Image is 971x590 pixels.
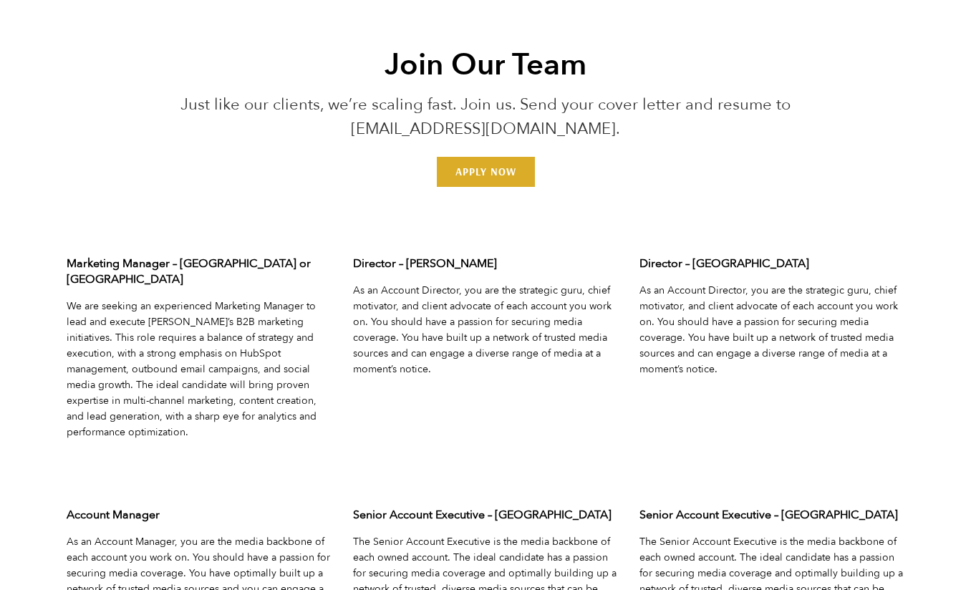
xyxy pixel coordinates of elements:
p: Just like our clients, we’re scaling fast. Join us. Send your cover letter and resume to [EMAIL_A... [141,92,830,141]
p: We are seeking an experienced Marketing Manager to lead and execute [PERSON_NAME]’s B2B marketing... [67,299,332,440]
p: As an Account Director, you are the strategic guru, chief motivator, and client advocate of each ... [353,283,618,377]
h3: Director – [GEOGRAPHIC_DATA] [639,256,904,271]
h3: Director – [PERSON_NAME] [353,256,618,271]
h3: Senior Account Executive – [GEOGRAPHIC_DATA] [639,507,904,523]
h3: Senior Account Executive – [GEOGRAPHIC_DATA] [353,507,618,523]
h3: Marketing Manager – [GEOGRAPHIC_DATA] or [GEOGRAPHIC_DATA] [67,256,332,287]
a: Email us at jointheteam@treblepr.com [437,157,535,187]
p: As an Account Director, you are the strategic guru, chief motivator, and client advocate of each ... [639,283,904,377]
h2: Join Our Team [141,45,830,85]
h3: Account Manager [67,507,332,523]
